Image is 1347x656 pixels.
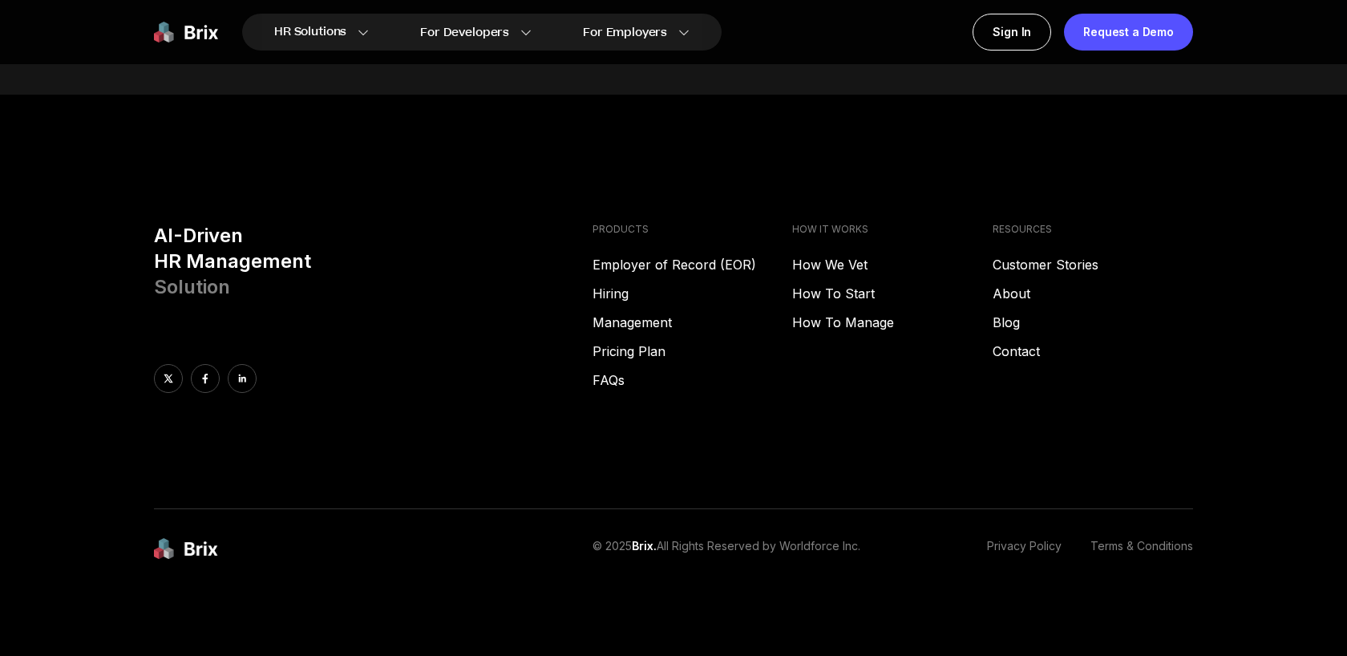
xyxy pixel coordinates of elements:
[593,538,860,560] p: © 2025 All Rights Reserved by Worldforce Inc.
[632,539,657,553] span: Brix.
[154,275,230,298] span: Solution
[593,342,793,361] a: Pricing Plan
[792,255,993,274] a: How We Vet
[420,24,509,41] span: For Developers
[274,19,346,45] span: HR Solutions
[593,284,793,303] a: Hiring
[993,255,1193,274] a: Customer Stories
[993,313,1193,332] a: Blog
[993,223,1193,236] h4: RESOURCES
[154,538,218,560] img: brix
[973,14,1051,51] a: Sign In
[583,24,667,41] span: For Employers
[987,538,1062,560] a: Privacy Policy
[993,342,1193,361] a: Contact
[792,223,993,236] h4: HOW IT WORKS
[993,284,1193,303] a: About
[1064,14,1193,51] a: Request a Demo
[593,313,793,332] a: Management
[593,223,793,236] h4: PRODUCTS
[593,255,793,274] a: Employer of Record (EOR)
[792,284,993,303] a: How To Start
[593,371,793,390] a: FAQs
[1090,538,1193,560] a: Terms & Conditions
[792,313,993,332] a: How To Manage
[154,223,580,300] h3: AI-Driven HR Management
